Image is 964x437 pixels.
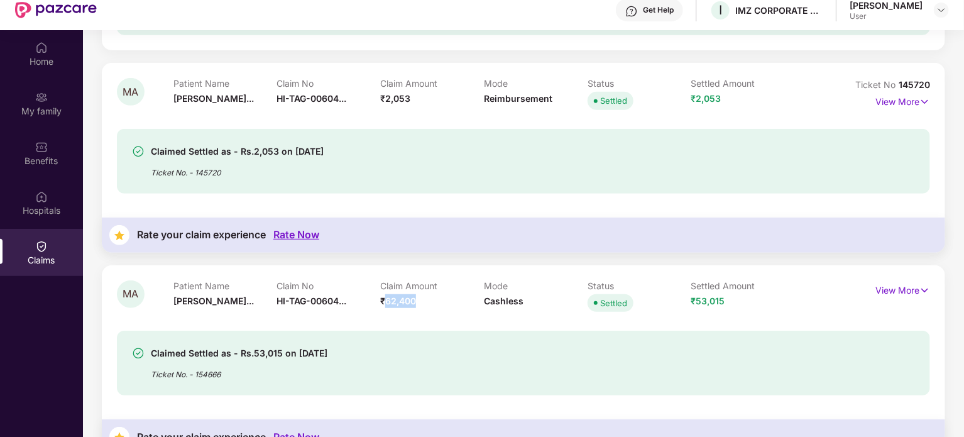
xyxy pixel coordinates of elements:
div: Settled [600,297,627,309]
img: svg+xml;base64,PHN2ZyBpZD0iQmVuZWZpdHMiIHhtbG5zPSJodHRwOi8vd3d3LnczLm9yZy8yMDAwL3N2ZyIgd2lkdGg9Ij... [35,141,48,153]
div: IMZ CORPORATE PRIVATE LIMITED [735,4,823,16]
p: Mode [484,280,588,291]
div: Ticket No. - 154666 [151,361,327,380]
span: MA [123,87,139,97]
img: svg+xml;base64,PHN2ZyBpZD0iSGVscC0zMngzMiIgeG1sbnM9Imh0dHA6Ly93d3cudzMub3JnLzIwMDAvc3ZnIiB3aWR0aD... [625,5,638,18]
span: HI-TAG-00604... [277,296,347,306]
span: 145720 [899,79,930,90]
div: Rate Now [273,229,319,241]
span: HI-TAG-00604... [277,93,347,104]
span: ₹2,053 [380,93,410,104]
img: svg+xml;base64,PHN2ZyB4bWxucz0iaHR0cDovL3d3dy53My5vcmcvMjAwMC9zdmciIHdpZHRoPSIzNyIgaGVpZ2h0PSIzNy... [109,225,129,245]
div: Get Help [643,5,674,15]
div: Claimed Settled as - Rs.2,053 on [DATE] [151,144,324,159]
p: Patient Name [173,78,277,89]
div: Settled [600,94,627,107]
div: User [850,11,923,21]
span: Ticket No [855,79,899,90]
span: ₹2,053 [691,93,721,104]
p: View More [875,92,930,109]
span: ₹62,400 [380,296,416,306]
p: Settled Amount [691,280,795,291]
span: Reimbursement [484,93,552,104]
div: Ticket No. - 145720 [151,159,324,179]
p: Claim No [277,78,381,89]
p: Status [588,78,691,89]
div: Rate your claim experience [137,229,266,241]
p: Claim Amount [380,280,484,291]
img: svg+xml;base64,PHN2ZyB4bWxucz0iaHR0cDovL3d3dy53My5vcmcvMjAwMC9zdmciIHdpZHRoPSIxNyIgaGVpZ2h0PSIxNy... [919,284,930,297]
span: ₹53,015 [691,296,725,306]
span: [PERSON_NAME]... [173,93,254,104]
img: svg+xml;base64,PHN2ZyB3aWR0aD0iMjAiIGhlaWdodD0iMjAiIHZpZXdCb3g9IjAgMCAyMCAyMCIgZmlsbD0ibm9uZSIgeG... [35,91,48,104]
span: I [719,3,722,18]
span: MA [123,289,139,299]
img: svg+xml;base64,PHN2ZyBpZD0iSG9zcGl0YWxzIiB4bWxucz0iaHR0cDovL3d3dy53My5vcmcvMjAwMC9zdmciIHdpZHRoPS... [35,191,48,203]
p: View More [875,280,930,297]
span: [PERSON_NAME]... [173,296,254,306]
img: svg+xml;base64,PHN2ZyBpZD0iQ2xhaW0iIHhtbG5zPSJodHRwOi8vd3d3LnczLm9yZy8yMDAwL3N2ZyIgd2lkdGg9IjIwIi... [35,240,48,253]
p: Status [588,280,691,291]
p: Patient Name [173,280,277,291]
img: svg+xml;base64,PHN2ZyBpZD0iRHJvcGRvd24tMzJ4MzIiIHhtbG5zPSJodHRwOi8vd3d3LnczLm9yZy8yMDAwL3N2ZyIgd2... [936,5,946,15]
img: svg+xml;base64,PHN2ZyBpZD0iSG9tZSIgeG1sbnM9Imh0dHA6Ly93d3cudzMub3JnLzIwMDAvc3ZnIiB3aWR0aD0iMjAiIG... [35,41,48,54]
img: svg+xml;base64,PHN2ZyB4bWxucz0iaHR0cDovL3d3dy53My5vcmcvMjAwMC9zdmciIHdpZHRoPSIxNyIgaGVpZ2h0PSIxNy... [919,95,930,109]
p: Mode [484,78,588,89]
img: svg+xml;base64,PHN2ZyBpZD0iU3VjY2Vzcy0zMngzMiIgeG1sbnM9Imh0dHA6Ly93d3cudzMub3JnLzIwMDAvc3ZnIiB3aW... [132,347,145,360]
img: New Pazcare Logo [15,2,97,18]
p: Claim No [277,280,381,291]
span: Cashless [484,296,523,306]
img: svg+xml;base64,PHN2ZyBpZD0iU3VjY2Vzcy0zMngzMiIgeG1sbnM9Imh0dHA6Ly93d3cudzMub3JnLzIwMDAvc3ZnIiB3aW... [132,145,145,158]
p: Claim Amount [380,78,484,89]
p: Settled Amount [691,78,795,89]
div: Claimed Settled as - Rs.53,015 on [DATE] [151,346,327,361]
